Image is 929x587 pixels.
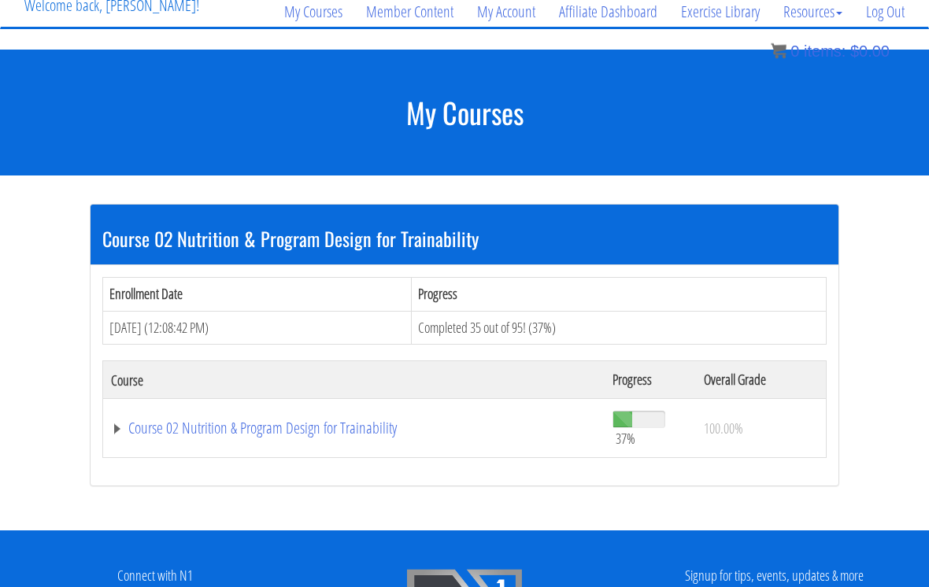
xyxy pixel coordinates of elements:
[850,42,859,60] span: $
[771,43,787,59] img: icon11.png
[102,229,827,249] h3: Course 02 Nutrition & Program Design for Trainability
[111,421,597,437] a: Course 02 Nutrition & Program Design for Trainability
[412,312,827,345] td: Completed 35 out of 95! (37%)
[631,569,917,585] h4: Signup for tips, events, updates & more
[771,42,890,60] a: 0 items: $0.00
[616,430,635,448] span: 37%
[790,42,799,60] span: 0
[804,42,846,60] span: items:
[412,278,827,312] th: Progress
[696,362,826,400] th: Overall Grade
[103,362,605,400] th: Course
[12,569,298,585] h4: Connect with N1
[103,278,412,312] th: Enrollment Date
[696,400,826,459] td: 100.00%
[103,312,412,345] td: [DATE] (12:08:42 PM)
[605,362,696,400] th: Progress
[850,42,890,60] bdi: 0.00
